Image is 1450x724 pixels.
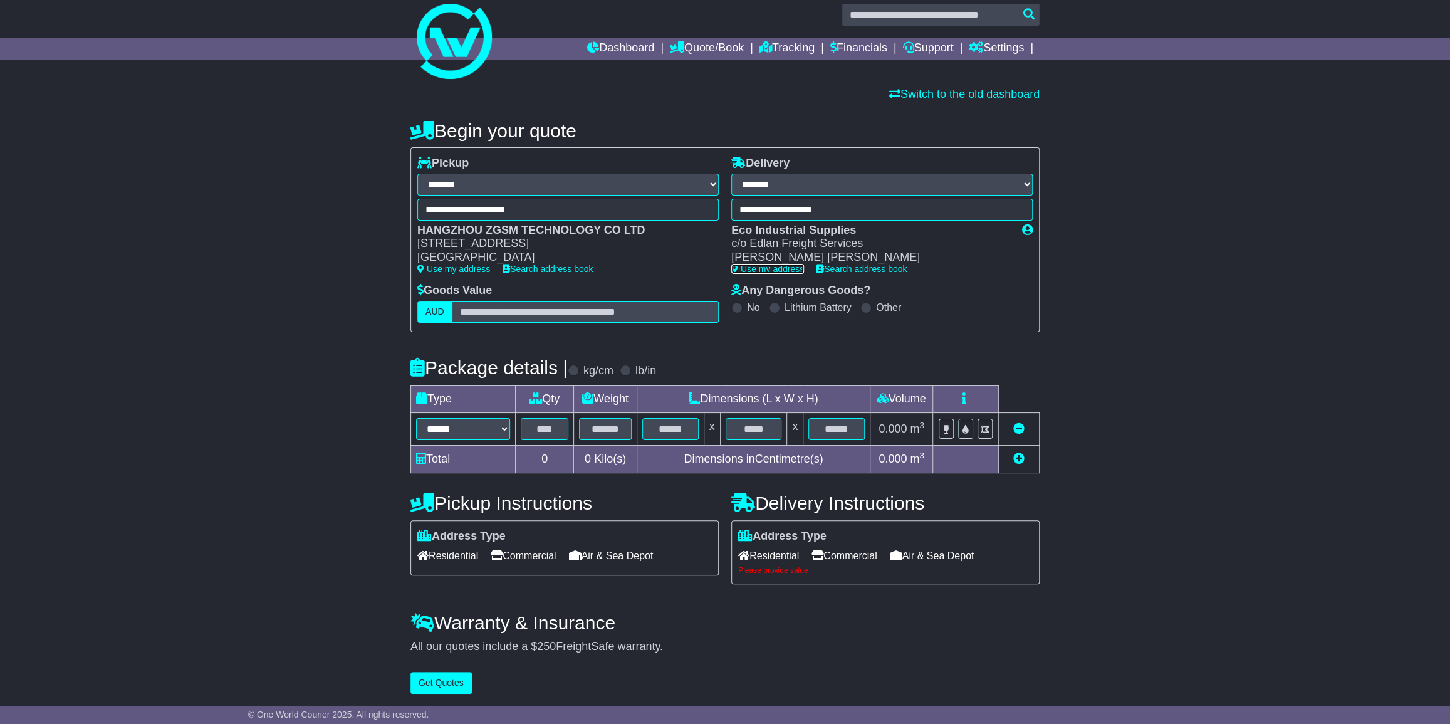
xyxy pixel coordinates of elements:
[410,493,719,513] h4: Pickup Instructions
[587,38,654,60] a: Dashboard
[738,566,1033,575] div: Please provide value
[585,453,591,465] span: 0
[731,237,1009,251] div: c/o Edlan Freight Services
[787,412,803,445] td: x
[731,157,790,171] label: Delivery
[731,224,1009,238] div: Eco Industrial Supplies
[731,264,804,274] a: Use my address
[785,302,852,313] label: Lithium Battery
[879,422,907,435] span: 0.000
[248,710,429,720] span: © One World Courier 2025. All rights reserved.
[417,530,506,543] label: Address Type
[635,364,656,378] label: lb/in
[410,640,1040,654] div: All our quotes include a $ FreightSafe warranty.
[417,301,452,323] label: AUD
[537,640,556,653] span: 250
[731,284,870,298] label: Any Dangerous Goods?
[637,385,870,412] td: Dimensions (L x W x H)
[569,546,654,565] span: Air & Sea Depot
[410,672,472,694] button: Get Quotes
[919,451,924,460] sup: 3
[411,445,516,473] td: Total
[516,445,574,473] td: 0
[811,546,877,565] span: Commercial
[670,38,744,60] a: Quote/Book
[1013,453,1025,465] a: Add new item
[816,264,907,274] a: Search address book
[574,445,637,473] td: Kilo(s)
[417,224,706,238] div: HANGZHOU ZGSM TECHNOLOGY CO LTD
[503,264,593,274] a: Search address book
[889,88,1040,100] a: Switch to the old dashboard
[903,38,954,60] a: Support
[731,251,1009,265] div: [PERSON_NAME] [PERSON_NAME]
[910,453,924,465] span: m
[830,38,887,60] a: Financials
[583,364,613,378] label: kg/cm
[738,546,799,565] span: Residential
[738,530,827,543] label: Address Type
[417,546,478,565] span: Residential
[704,412,720,445] td: x
[637,445,870,473] td: Dimensions in Centimetre(s)
[410,612,1040,633] h4: Warranty & Insurance
[1013,422,1025,435] a: Remove this item
[417,251,706,265] div: [GEOGRAPHIC_DATA]
[870,385,932,412] td: Volume
[919,421,924,430] sup: 3
[759,38,815,60] a: Tracking
[574,385,637,412] td: Weight
[910,422,924,435] span: m
[417,157,469,171] label: Pickup
[516,385,574,412] td: Qty
[410,357,568,378] h4: Package details |
[969,38,1024,60] a: Settings
[747,302,759,313] label: No
[876,302,901,313] label: Other
[879,453,907,465] span: 0.000
[417,284,492,298] label: Goods Value
[731,493,1040,513] h4: Delivery Instructions
[417,237,706,251] div: [STREET_ADDRESS]
[411,385,516,412] td: Type
[410,120,1040,141] h4: Begin your quote
[491,546,556,565] span: Commercial
[890,546,974,565] span: Air & Sea Depot
[417,264,490,274] a: Use my address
